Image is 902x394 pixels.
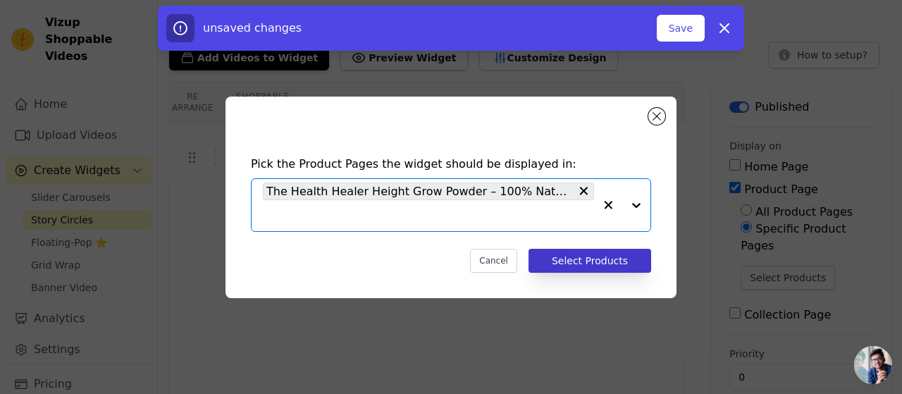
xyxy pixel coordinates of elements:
[648,108,665,125] button: Close modal
[251,156,651,173] h4: Pick the Product Pages the widget should be displayed in:
[529,249,651,273] button: Select Products
[203,21,302,35] span: unsaved changes
[854,346,892,384] a: Open chat
[266,183,574,200] span: The Health Healer Height Grow Powder – 100% Natural Height Growth Formula in [GEOGRAPHIC_DATA]
[657,15,705,42] button: Save
[470,249,517,273] button: Cancel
